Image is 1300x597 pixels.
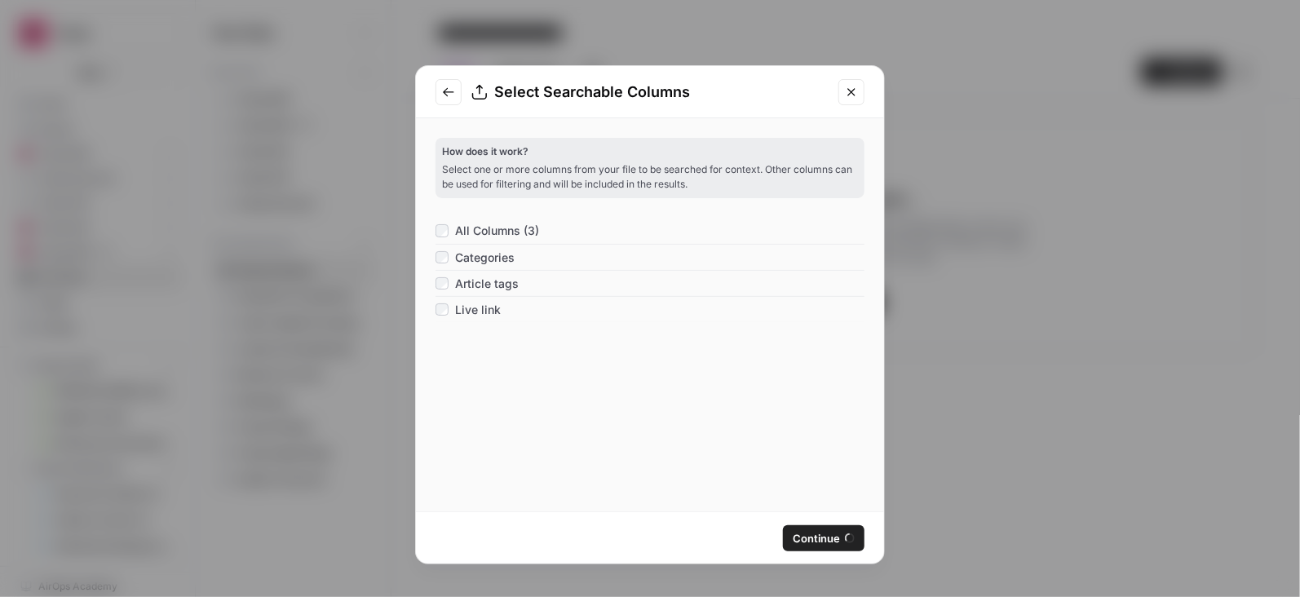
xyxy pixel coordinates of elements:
[436,303,449,316] input: Live link
[838,79,864,105] button: Close modal
[442,162,858,192] p: Select one or more columns from your file to be searched for context. Other columns can be used f...
[793,530,840,546] span: Continue
[455,223,539,239] span: All Columns (3)
[442,144,858,159] p: How does it work?
[455,276,519,292] span: Article tags
[471,81,829,104] div: Select Searchable Columns
[436,251,449,264] input: Categories
[455,250,515,266] span: Categories
[436,224,449,237] input: All Columns (3)
[455,302,501,318] span: Live link
[783,525,864,551] button: Continue
[436,277,449,290] input: Article tags
[436,79,462,105] button: Go to previous step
